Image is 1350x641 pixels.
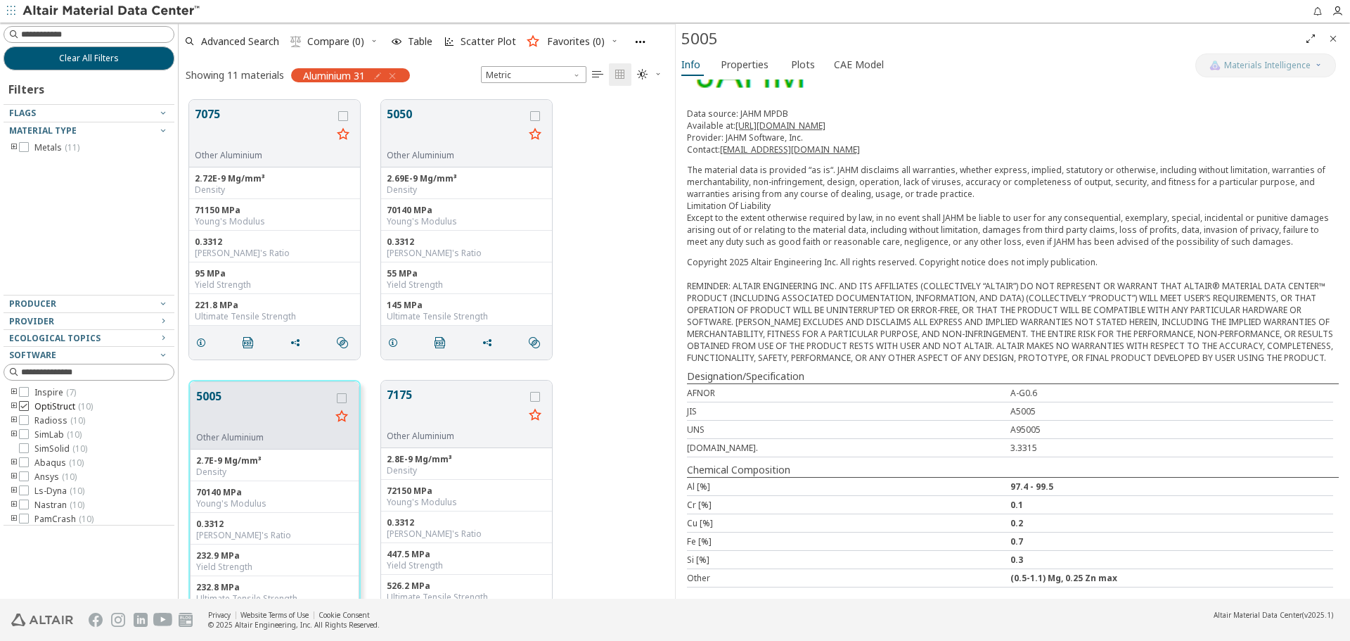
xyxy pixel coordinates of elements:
[481,66,586,83] span: Metric
[791,53,815,76] span: Plots
[195,150,332,161] div: Other Aluminium
[9,125,77,137] span: Material Type
[196,530,353,541] div: [PERSON_NAME]'s Ratio
[387,497,546,508] div: Young's Modulus
[387,184,546,196] div: Density
[67,429,82,440] span: ( 10 )
[9,142,19,153] i: toogle group
[9,401,19,412] i: toogle group
[243,337,254,348] i: 
[65,141,79,153] span: ( 11 )
[290,36,302,47] i: 
[9,107,36,119] span: Flags
[387,311,546,322] div: Ultimate Tensile Strength
[196,519,353,530] div: 0.3312
[687,424,1010,436] div: UNS
[195,236,354,248] div: 0.3312
[34,500,84,511] span: Nastran
[687,108,1339,156] p: Data source: JAHM MPDB Available at: Provider: JAHM Software, Inc. Contact:
[196,388,330,432] button: 5005
[481,66,586,83] div: Unit System
[9,349,56,361] span: Software
[195,205,354,216] div: 71150 MPa
[1322,27,1344,50] button: Close
[34,142,79,153] span: Metals
[1010,405,1334,417] div: A5005
[195,173,354,184] div: 2.72E-9 Mg/mm³
[1214,610,1333,620] div: (v2025.1)
[4,296,174,312] button: Producer
[381,329,411,357] button: Details
[79,513,94,525] span: ( 10 )
[609,63,631,86] button: Tile View
[59,53,119,64] span: Clear All Filters
[387,268,546,279] div: 55 MPa
[34,401,93,412] span: OptiStruct
[189,329,219,357] button: Details
[721,53,769,76] span: Properties
[615,69,626,80] i: 
[387,279,546,291] div: Yield Strength
[387,106,524,150] button: 5050
[687,572,1010,584] div: Other
[475,329,505,357] button: Share
[9,387,19,398] i: toogle group
[408,37,432,46] span: Table
[687,481,1010,493] div: Al [%]
[1010,499,1334,511] div: 0.1
[195,268,354,279] div: 95 MPa
[34,471,77,483] span: Ansys
[78,400,93,412] span: ( 10 )
[387,431,524,442] div: Other Aluminium
[9,514,19,525] i: toogle group
[195,184,354,196] div: Density
[681,27,1299,50] div: 5005
[9,315,54,327] span: Provider
[1224,60,1311,71] span: Materials Intelligence
[62,471,77,483] span: ( 10 )
[196,455,353,467] div: 2.7E-9 Mg/mm³
[720,144,860,156] a: [EMAIL_ADDRESS][DOMAIN_NAME]
[387,580,546,592] div: 526.2 MPa
[22,4,202,18] img: Altair Material Data Center
[387,517,546,528] div: 0.3312
[4,46,174,70] button: Clear All Filters
[34,514,94,525] span: PamCrash
[196,487,353,498] div: 70140 MPa
[387,236,546,248] div: 0.3312
[687,463,1339,477] div: Chemical Composition
[387,528,546,540] div: [PERSON_NAME]'s Ratio
[387,592,546,603] div: Ultimate Tensile Strength
[9,429,19,440] i: toogle group
[303,69,365,82] span: Aluminium 31
[9,500,19,511] i: toogle group
[4,330,174,347] button: Ecological Topics
[524,124,546,146] button: Favorite
[387,465,546,476] div: Density
[9,471,19,483] i: toogle group
[34,443,87,455] span: SimSolid
[687,387,1010,399] div: AFNOR
[240,610,309,620] a: Website Terms of Use
[592,69,603,80] i: 
[524,405,546,427] button: Favorite
[687,256,1339,364] div: Copyright 2025 Altair Engineering Inc. All rights reserved. Copyright notice does not imply publi...
[283,329,313,357] button: Share
[547,37,605,46] span: Favorites (0)
[9,415,19,426] i: toogle group
[195,311,354,322] div: Ultimate Tensile Strength
[196,561,353,573] div: Yield Strength
[195,279,354,291] div: Yield Strength
[208,610,231,620] a: Privacy
[4,105,174,122] button: Flags
[687,164,1339,248] p: The material data is provided “as is“. JAHM disclaims all warranties, whether express, implied, s...
[11,614,73,626] img: Altair Engineering
[4,347,174,364] button: Software
[687,554,1010,566] div: Si [%]
[34,415,85,426] span: Radioss
[387,173,546,184] div: 2.69E-9 Mg/mm³
[1010,535,1334,547] div: 0.7
[70,485,84,497] span: ( 10 )
[34,485,84,497] span: Ls-Dyna
[387,248,546,259] div: [PERSON_NAME]'s Ratio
